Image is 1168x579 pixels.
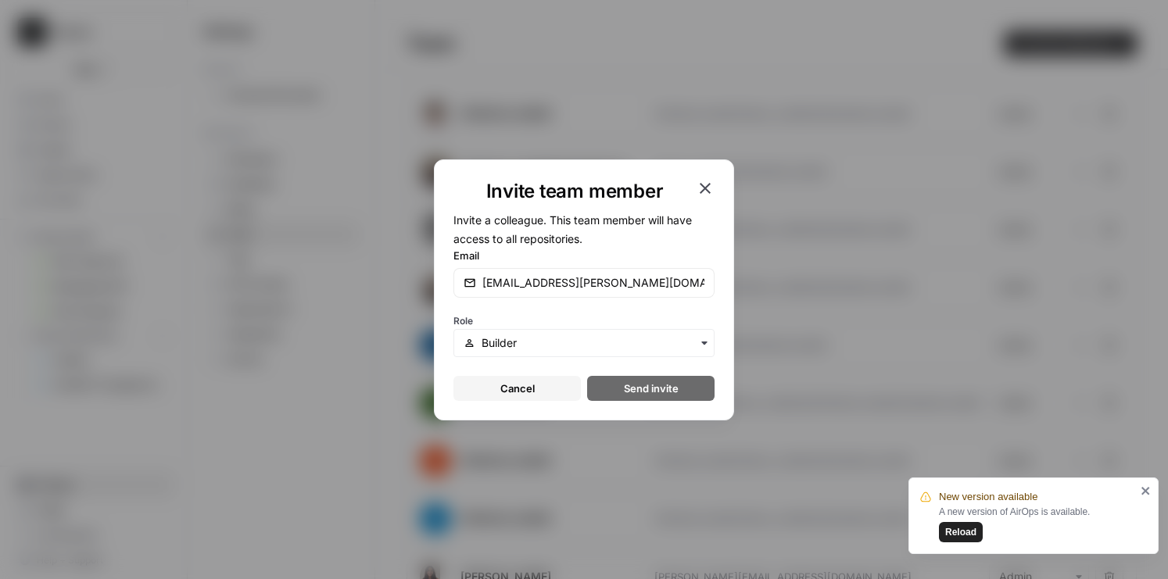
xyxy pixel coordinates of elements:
[482,335,704,351] input: Builder
[1141,484,1152,497] button: close
[453,248,715,263] label: Email
[453,376,581,401] button: Cancel
[453,213,692,245] span: Invite a colleague. This team member will have access to all repositories.
[587,376,715,401] button: Send invite
[500,381,535,396] span: Cancel
[624,381,679,396] span: Send invite
[453,179,696,204] h1: Invite team member
[453,315,473,327] span: Role
[945,525,976,539] span: Reload
[939,489,1037,505] span: New version available
[939,505,1136,542] div: A new version of AirOps is available.
[482,275,704,291] input: email@company.com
